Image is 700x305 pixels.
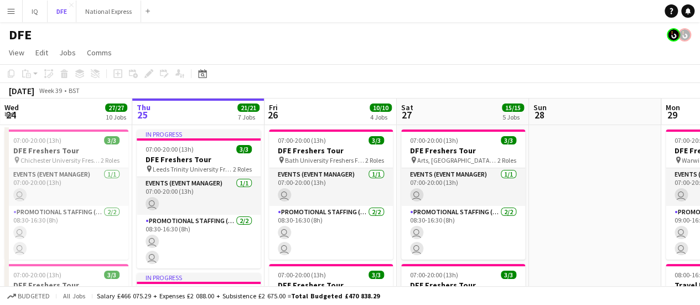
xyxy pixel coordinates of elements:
[400,108,413,121] span: 27
[678,28,691,42] app-user-avatar: Tim Bodenham
[137,177,261,215] app-card-role: Events (Event Manager)1/107:00-20:00 (13h)
[137,154,261,164] h3: DFE Freshers Tour
[233,165,252,173] span: 2 Roles
[269,206,393,260] app-card-role: Promotional Staffing (Brand Ambassadors)2/208:30-16:30 (8h)
[269,102,278,112] span: Fri
[106,113,127,121] div: 10 Jobs
[369,136,384,144] span: 3/3
[278,271,326,279] span: 07:00-20:00 (13h)
[137,215,261,268] app-card-role: Promotional Staffing (Brand Ambassadors)2/208:30-16:30 (8h)
[4,130,128,260] app-job-card: 07:00-20:00 (13h)3/3DFE Freshers Tour Chichester University Freshers Fair2 RolesEvents (Event Man...
[501,271,516,279] span: 3/3
[369,271,384,279] span: 3/3
[502,113,523,121] div: 5 Jobs
[23,1,48,22] button: IQ
[31,45,53,60] a: Edit
[59,48,76,58] span: Jobs
[417,156,497,164] span: Arts, [GEOGRAPHIC_DATA] Freshers Fair
[269,168,393,206] app-card-role: Events (Event Manager)1/107:00-20:00 (13h)
[76,1,141,22] button: National Express
[4,168,128,206] app-card-role: Events (Event Manager)1/107:00-20:00 (13h)
[82,45,116,60] a: Comms
[61,292,87,300] span: All jobs
[9,27,32,43] h1: DFE
[104,136,120,144] span: 3/3
[236,145,252,153] span: 3/3
[532,108,547,121] span: 28
[401,206,525,260] app-card-role: Promotional Staffing (Brand Ambassadors)2/208:30-16:30 (8h)
[370,104,392,112] span: 10/10
[667,28,680,42] app-user-avatar: Tim Bodenham
[237,104,260,112] span: 21/21
[401,130,525,260] app-job-card: 07:00-20:00 (13h)3/3DFE Freshers Tour Arts, [GEOGRAPHIC_DATA] Freshers Fair2 RolesEvents (Event M...
[533,102,547,112] span: Sun
[137,273,261,282] div: In progress
[35,48,48,58] span: Edit
[9,48,24,58] span: View
[137,102,151,112] span: Thu
[37,86,64,95] span: Week 39
[401,168,525,206] app-card-role: Events (Event Manager)1/107:00-20:00 (13h)
[48,1,76,22] button: DFE
[4,146,128,156] h3: DFE Freshers Tour
[4,102,19,112] span: Wed
[269,130,393,260] app-job-card: 07:00-20:00 (13h)3/3DFE Freshers Tour Bath University Freshers Fair2 RolesEvents (Event Manager)1...
[370,113,391,121] div: 4 Jobs
[6,290,51,302] button: Budgeted
[401,146,525,156] h3: DFE Freshers Tour
[20,156,101,164] span: Chichester University Freshers Fair
[13,136,61,144] span: 07:00-20:00 (13h)
[664,108,680,121] span: 29
[238,113,259,121] div: 7 Jobs
[666,102,680,112] span: Mon
[410,136,458,144] span: 07:00-20:00 (13h)
[9,85,34,96] div: [DATE]
[4,45,29,60] a: View
[291,292,380,300] span: Total Budgeted £470 838.29
[410,271,458,279] span: 07:00-20:00 (13h)
[13,271,61,279] span: 07:00-20:00 (13h)
[87,48,112,58] span: Comms
[365,156,384,164] span: 2 Roles
[278,136,326,144] span: 07:00-20:00 (13h)
[153,165,233,173] span: Leeds Trinity University Freshers Fair
[502,104,524,112] span: 15/15
[4,280,128,290] h3: DFE Freshers Tour
[105,104,127,112] span: 27/27
[269,280,393,290] h3: DFE Freshers Tour
[4,206,128,260] app-card-role: Promotional Staffing (Brand Ambassadors)2/208:30-16:30 (8h)
[137,130,261,138] div: In progress
[497,156,516,164] span: 2 Roles
[401,280,525,290] h3: DFE Freshers Tour
[137,130,261,268] app-job-card: In progress07:00-20:00 (13h)3/3DFE Freshers Tour Leeds Trinity University Freshers Fair2 RolesEve...
[146,145,194,153] span: 07:00-20:00 (13h)
[269,146,393,156] h3: DFE Freshers Tour
[3,108,19,121] span: 24
[104,271,120,279] span: 3/3
[501,136,516,144] span: 3/3
[401,102,413,112] span: Sat
[97,292,380,300] div: Salary £466 075.29 + Expenses £2 088.00 + Subsistence £2 675.00 =
[101,156,120,164] span: 2 Roles
[135,108,151,121] span: 25
[55,45,80,60] a: Jobs
[69,86,80,95] div: BST
[285,156,365,164] span: Bath University Freshers Fair
[267,108,278,121] span: 26
[18,292,50,300] span: Budgeted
